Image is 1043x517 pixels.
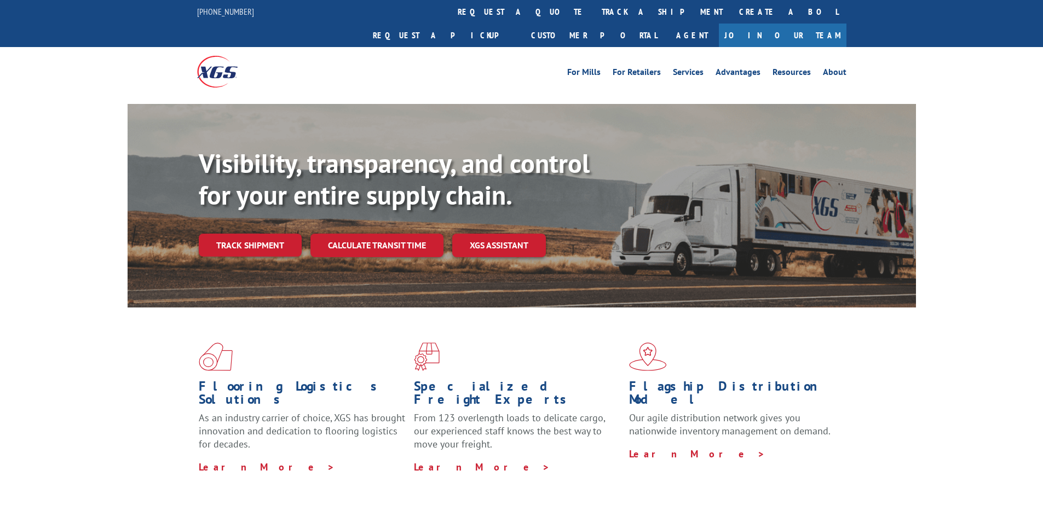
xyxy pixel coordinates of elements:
a: For Mills [567,68,601,80]
span: As an industry carrier of choice, XGS has brought innovation and dedication to flooring logistics... [199,411,405,450]
a: For Retailers [613,68,661,80]
a: Learn More > [414,461,550,473]
a: About [823,68,846,80]
a: XGS ASSISTANT [452,234,546,257]
span: Our agile distribution network gives you nationwide inventory management on demand. [629,411,831,437]
a: Services [673,68,704,80]
a: Agent [665,24,719,47]
a: Resources [773,68,811,80]
img: xgs-icon-total-supply-chain-intelligence-red [199,342,233,371]
h1: Flooring Logistics Solutions [199,380,406,411]
h1: Flagship Distribution Model [629,380,836,411]
a: Join Our Team [719,24,846,47]
h1: Specialized Freight Experts [414,380,621,411]
a: Calculate transit time [310,234,443,257]
a: Track shipment [199,234,302,257]
a: Customer Portal [523,24,665,47]
a: Learn More > [629,448,765,460]
a: Learn More > [199,461,335,473]
a: Advantages [716,68,760,80]
a: Request a pickup [365,24,523,47]
img: xgs-icon-flagship-distribution-model-red [629,342,667,371]
b: Visibility, transparency, and control for your entire supply chain. [199,146,590,212]
a: [PHONE_NUMBER] [197,6,254,17]
img: xgs-icon-focused-on-flooring-red [414,342,440,371]
p: From 123 overlength loads to delicate cargo, our experienced staff knows the best way to move you... [414,411,621,460]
